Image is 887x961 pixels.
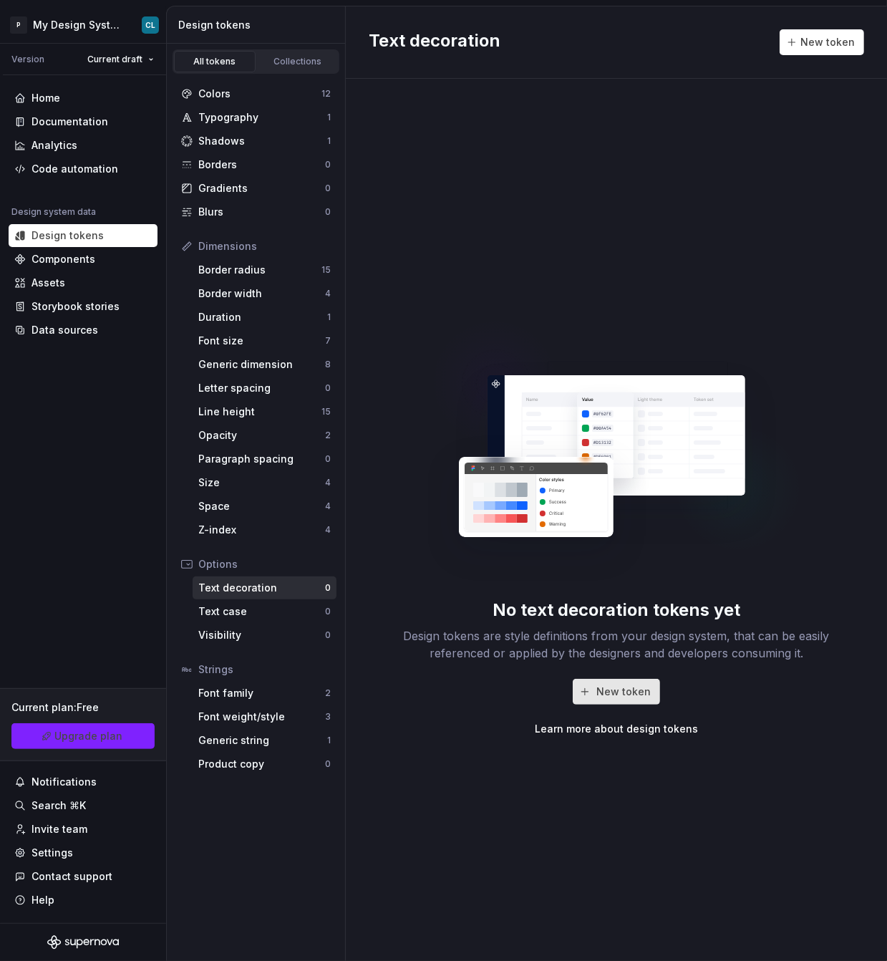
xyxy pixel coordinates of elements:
[198,733,327,748] div: Generic string
[198,381,325,395] div: Letter spacing
[321,406,331,417] div: 15
[31,798,86,813] div: Search ⌘K
[198,110,327,125] div: Typography
[9,224,157,247] a: Design tokens
[198,239,331,253] div: Dimensions
[193,353,336,376] a: Generic dimension8
[11,723,155,749] a: Upgrade plan
[47,935,119,950] svg: Supernova Logo
[193,753,336,776] a: Product copy0
[198,428,325,443] div: Opacity
[325,711,331,723] div: 3
[9,889,157,912] button: Help
[198,662,331,677] div: Strings
[198,452,325,466] div: Paragraph spacing
[325,582,331,594] div: 0
[193,576,336,599] a: Text decoration0
[193,400,336,423] a: Line height15
[11,206,96,218] div: Design system data
[325,524,331,536] div: 4
[198,87,321,101] div: Colors
[198,357,325,372] div: Generic dimension
[10,16,27,34] div: P
[193,282,336,305] a: Border width4
[193,705,336,728] a: Font weight/style3
[175,177,336,200] a: Gradients0
[198,581,325,595] div: Text decoration
[198,405,321,419] div: Line height
[387,627,845,662] div: Design tokens are style definitions from your design system, that can be easily referenced or app...
[198,334,325,348] div: Font size
[31,138,77,153] div: Analytics
[193,600,336,623] a: Text case0
[198,710,325,724] div: Font weight/style
[325,288,331,299] div: 4
[535,722,698,736] a: Learn more about design tokens
[145,19,155,31] div: CL
[193,259,336,281] a: Border radius15
[198,628,325,642] div: Visibility
[198,286,325,301] div: Border width
[325,687,331,699] div: 2
[198,205,325,219] div: Blurs
[9,771,157,793] button: Notifications
[493,599,740,622] div: No text decoration tokens yet
[327,312,331,323] div: 1
[369,29,500,55] h2: Text decoration
[198,499,325,513] div: Space
[87,54,142,65] span: Current draft
[780,29,864,55] button: New token
[175,106,336,129] a: Typography1
[81,49,160,69] button: Current draft
[325,477,331,488] div: 4
[198,604,325,619] div: Text case
[198,134,327,148] div: Shadows
[33,18,125,32] div: My Design System
[31,869,112,884] div: Contact support
[31,323,98,337] div: Data sources
[31,846,73,860] div: Settings
[11,700,155,715] div: Current plan : Free
[198,523,325,537] div: Z-index
[325,159,331,170] div: 0
[193,471,336,494] a: Size4
[198,475,325,490] div: Size
[325,183,331,194] div: 0
[31,299,120,314] div: Storybook stories
[9,794,157,817] button: Search ⌘K
[325,206,331,218] div: 0
[11,54,44,65] div: Version
[800,35,855,49] span: New token
[193,518,336,541] a: Z-index4
[198,158,325,172] div: Borders
[9,134,157,157] a: Analytics
[31,893,54,907] div: Help
[193,448,336,470] a: Paragraph spacing0
[198,686,325,700] div: Font family
[198,557,331,571] div: Options
[9,319,157,342] a: Data sources
[9,158,157,180] a: Code automation
[55,729,123,743] span: Upgrade plan
[175,153,336,176] a: Borders0
[3,9,163,40] button: PMy Design SystemCL
[325,629,331,641] div: 0
[193,624,336,647] a: Visibility0
[9,110,157,133] a: Documentation
[31,822,87,836] div: Invite team
[175,201,336,223] a: Blurs0
[573,679,660,705] button: New token
[31,162,118,176] div: Code automation
[9,295,157,318] a: Storybook stories
[178,18,339,32] div: Design tokens
[198,181,325,195] div: Gradients
[179,56,251,67] div: All tokens
[193,424,336,447] a: Opacity2
[193,377,336,400] a: Letter spacing0
[9,818,157,841] a: Invite team
[9,87,157,110] a: Home
[325,758,331,770] div: 0
[193,329,336,352] a: Font size7
[321,264,331,276] div: 15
